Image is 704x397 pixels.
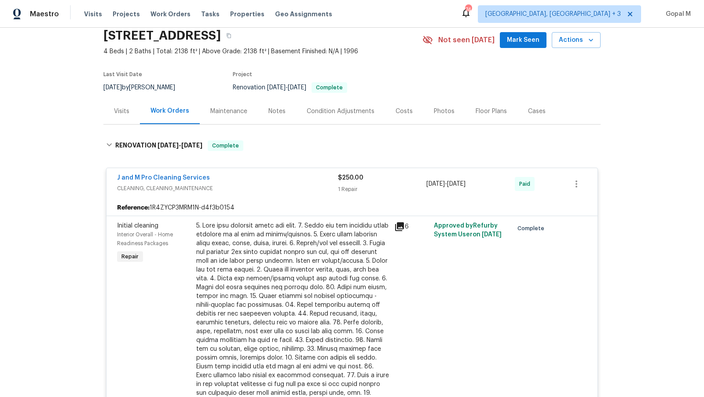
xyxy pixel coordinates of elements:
span: [GEOGRAPHIC_DATA], [GEOGRAPHIC_DATA] + 3 [485,10,621,18]
span: [DATE] [158,142,179,148]
span: Interior Overall - Home Readiness Packages [117,232,173,246]
a: J and M Pro Cleaning Services [117,175,210,181]
span: Project [233,72,252,77]
div: Cases [528,107,546,116]
button: Actions [552,32,601,48]
span: - [158,142,202,148]
div: Work Orders [150,107,189,115]
span: Visits [84,10,102,18]
span: [DATE] [426,181,445,187]
span: Properties [230,10,264,18]
span: Last Visit Date [103,72,142,77]
h2: [STREET_ADDRESS] [103,31,221,40]
span: Complete [312,85,346,90]
span: 4 Beds | 2 Baths | Total: 2138 ft² | Above Grade: 2138 ft² | Basement Finished: N/A | 1996 [103,47,422,56]
div: Costs [396,107,413,116]
span: Mark Seen [507,35,539,46]
span: $250.00 [338,175,363,181]
h6: RENOVATION [115,140,202,151]
div: Photos [434,107,455,116]
span: Actions [559,35,594,46]
span: - [267,85,306,91]
span: [DATE] [288,85,306,91]
span: Repair [118,252,142,261]
span: Approved by Refurby System User on [434,223,502,238]
span: CLEANING, CLEANING_MAINTENANCE [117,184,338,193]
span: Tasks [201,11,220,17]
span: Not seen [DATE] [438,36,495,44]
span: Initial cleaning [117,223,158,229]
span: - [426,180,466,188]
span: [DATE] [267,85,286,91]
span: Complete [517,224,548,233]
span: [DATE] [103,85,122,91]
span: [DATE] [447,181,466,187]
span: Complete [209,141,242,150]
span: [DATE] [181,142,202,148]
div: Floor Plans [476,107,507,116]
div: 1 Repair [338,185,426,194]
div: Maintenance [210,107,247,116]
span: Maestro [30,10,59,18]
span: [DATE] [482,232,502,238]
div: by [PERSON_NAME] [103,82,186,93]
div: Visits [114,107,129,116]
span: Work Orders [150,10,191,18]
span: Paid [519,180,534,188]
b: Reference: [117,203,150,212]
div: 1R4ZYCP3MRM1N-d4f3b0154 [106,200,598,216]
div: 6 [394,221,429,232]
span: Projects [113,10,140,18]
div: Notes [268,107,286,116]
button: Copy Address [221,28,237,44]
div: RENOVATION [DATE]-[DATE]Complete [103,132,601,160]
div: 74 [465,5,471,14]
span: Geo Assignments [275,10,332,18]
button: Mark Seen [500,32,546,48]
span: Renovation [233,85,347,91]
div: Condition Adjustments [307,107,374,116]
span: Gopal M [662,10,691,18]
